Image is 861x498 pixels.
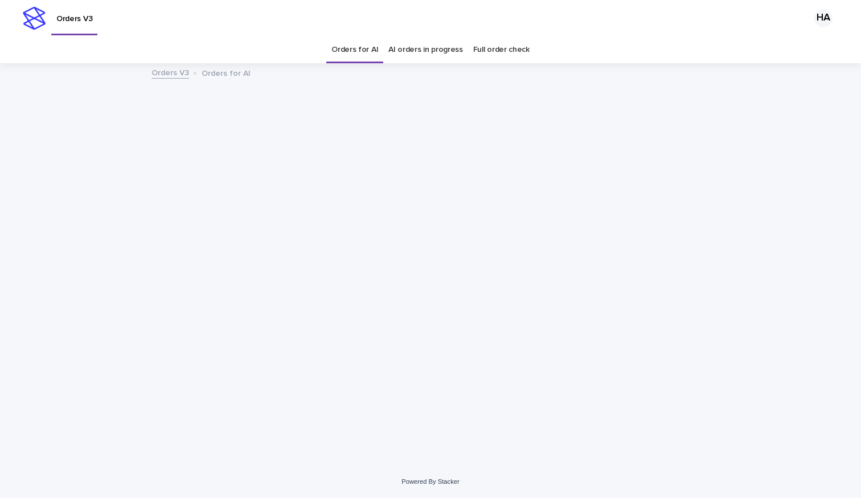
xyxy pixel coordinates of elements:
p: Orders for AI [202,66,251,79]
a: Powered By Stacker [401,478,459,485]
a: AI orders in progress [388,36,463,63]
a: Full order check [473,36,530,63]
a: Orders V3 [151,66,189,79]
a: Orders for AI [331,36,378,63]
img: stacker-logo-s-only.png [23,7,46,30]
div: HA [814,9,833,27]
